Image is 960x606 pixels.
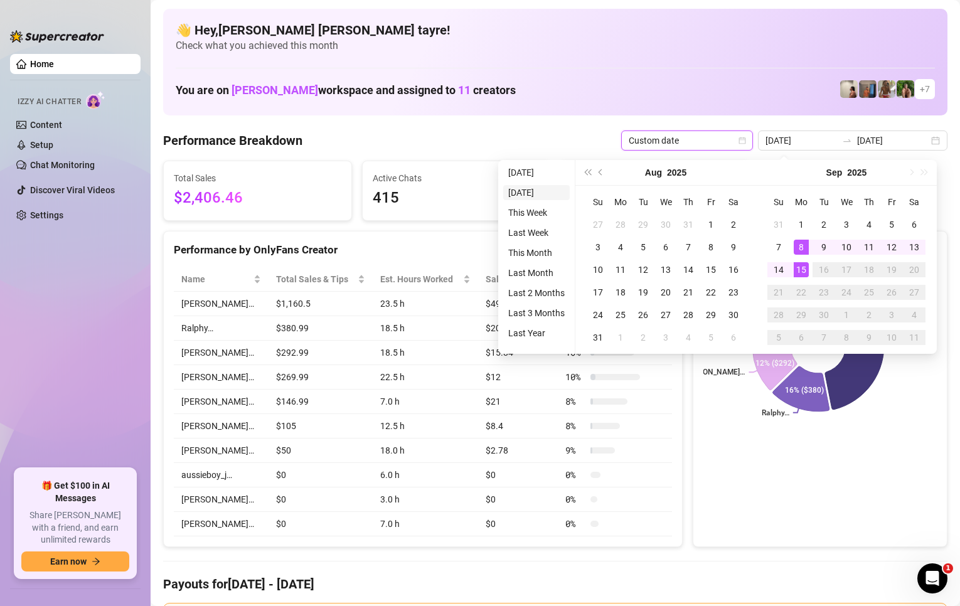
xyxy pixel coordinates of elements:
[722,304,745,326] td: 2025-08-30
[847,160,867,185] button: Choose a year
[700,281,722,304] td: 2025-08-22
[632,191,654,213] th: Tu
[903,281,925,304] td: 2025-09-27
[587,304,609,326] td: 2025-08-24
[839,262,854,277] div: 17
[903,304,925,326] td: 2025-10-04
[884,240,899,255] div: 12
[18,96,81,108] span: Izzy AI Chatter
[613,217,628,232] div: 28
[636,240,651,255] div: 5
[681,285,696,300] div: 21
[654,258,677,281] td: 2025-08-13
[503,165,570,180] li: [DATE]
[30,160,95,170] a: Chat Monitoring
[269,439,373,463] td: $50
[590,262,605,277] div: 10
[478,390,558,414] td: $21
[503,326,570,341] li: Last Year
[835,258,858,281] td: 2025-09-17
[478,365,558,390] td: $12
[726,285,741,300] div: 23
[163,575,947,593] h4: Payouts for [DATE] - [DATE]
[907,307,922,322] div: 4
[373,463,478,487] td: 6.0 h
[632,236,654,258] td: 2025-08-05
[587,213,609,236] td: 2025-07-27
[30,120,62,130] a: Content
[677,236,700,258] td: 2025-08-07
[839,240,854,255] div: 10
[629,131,745,150] span: Custom date
[861,240,877,255] div: 11
[587,281,609,304] td: 2025-08-17
[677,281,700,304] td: 2025-08-21
[880,326,903,349] td: 2025-10-10
[839,330,854,345] div: 8
[176,83,516,97] h1: You are on workspace and assigned to creators
[858,258,880,281] td: 2025-09-18
[373,487,478,512] td: 3.0 h
[10,30,104,43] img: logo-BBDzfeDw.svg
[884,330,899,345] div: 10
[565,444,585,457] span: 9 %
[503,285,570,300] li: Last 2 Months
[269,316,373,341] td: $380.99
[839,217,854,232] div: 3
[503,185,570,200] li: [DATE]
[681,330,696,345] div: 4
[269,512,373,536] td: $0
[654,213,677,236] td: 2025-07-30
[21,509,129,546] span: Share [PERSON_NAME] with a friend, and earn unlimited rewards
[174,365,269,390] td: [PERSON_NAME]…
[174,439,269,463] td: [PERSON_NAME]…
[636,262,651,277] div: 12
[587,326,609,349] td: 2025-08-31
[565,517,585,531] span: 0 %
[857,134,929,147] input: End date
[565,492,585,506] span: 0 %
[861,217,877,232] div: 4
[722,326,745,349] td: 2025-09-06
[232,83,318,97] span: [PERSON_NAME]
[794,330,809,345] div: 6
[907,217,922,232] div: 6
[794,307,809,322] div: 29
[794,285,809,300] div: 22
[565,468,585,482] span: 0 %
[813,213,835,236] td: 2025-09-02
[878,80,895,98] img: Nathaniel
[683,368,745,377] text: [PERSON_NAME]…
[373,512,478,536] td: 7.0 h
[790,213,813,236] td: 2025-09-01
[861,262,877,277] div: 18
[907,240,922,255] div: 13
[636,285,651,300] div: 19
[503,205,570,220] li: This Week
[903,236,925,258] td: 2025-09-13
[835,281,858,304] td: 2025-09-24
[677,304,700,326] td: 2025-08-28
[767,326,790,349] td: 2025-10-05
[373,171,540,185] span: Active Chats
[30,210,63,220] a: Settings
[613,262,628,277] div: 11
[590,217,605,232] div: 27
[478,316,558,341] td: $20.59
[722,281,745,304] td: 2025-08-23
[609,304,632,326] td: 2025-08-25
[632,281,654,304] td: 2025-08-19
[681,307,696,322] div: 28
[174,341,269,365] td: [PERSON_NAME]…
[565,419,585,433] span: 8 %
[609,191,632,213] th: Mo
[861,285,877,300] div: 25
[580,160,594,185] button: Last year (Control + left)
[903,326,925,349] td: 2025-10-11
[174,463,269,487] td: aussieboy_j…
[767,213,790,236] td: 2025-08-31
[700,213,722,236] td: 2025-08-01
[632,213,654,236] td: 2025-07-29
[269,487,373,512] td: $0
[590,330,605,345] div: 31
